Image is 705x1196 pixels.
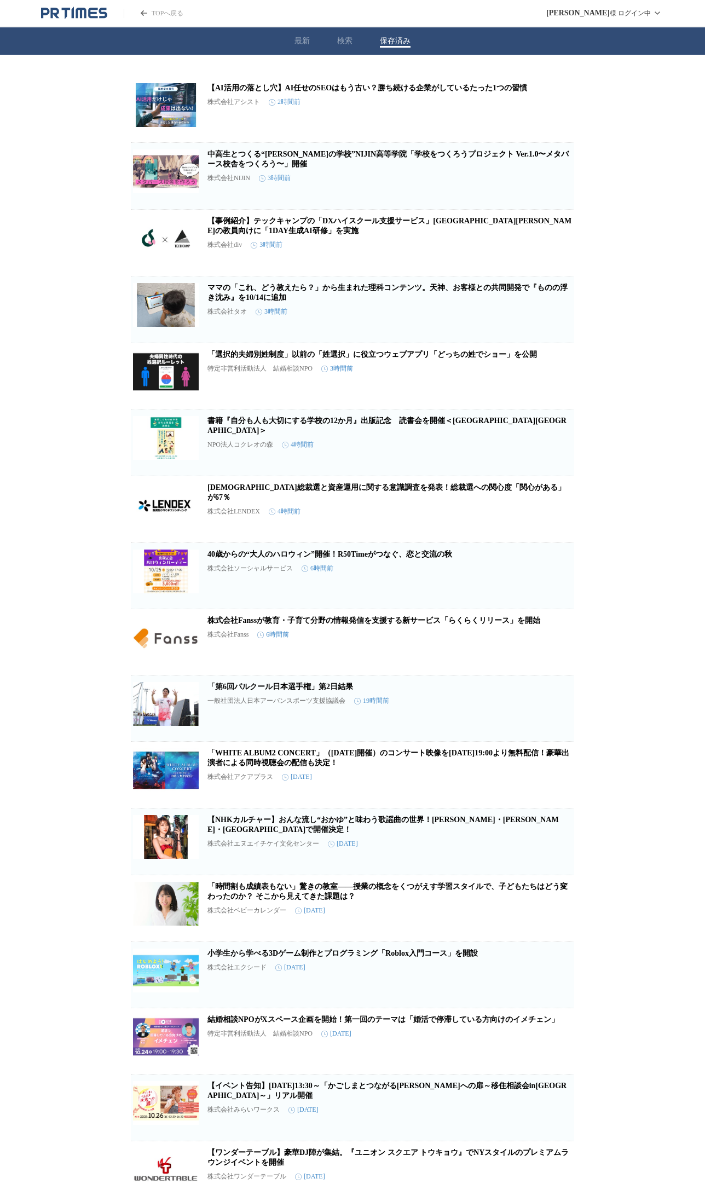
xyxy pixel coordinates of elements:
time: 6時間前 [257,630,289,639]
img: 結婚相談NPOがXスペース企画を開始！第一回のテーマは「婚活で停滞している方向けのイメチェン」 [133,1015,199,1059]
time: [DATE] [295,1172,325,1181]
a: 「選択的夫婦別姓制度」以前の「姓選択」に役立つウェブアプリ「どっちの姓でショー」を公開 [207,350,537,359]
img: 「第6回パルクール日本選手権」第2日結果 [133,682,199,726]
p: 株式会社アシスト [207,97,260,107]
img: 中高生とつくる“未来の学校”NIJIN高等学院「学校をつくろうプロジェクト Ver.1.0〜メタバース校舎をつくろう〜」開催 [133,149,199,193]
time: [DATE] [288,1106,319,1114]
p: 株式会社ソーシャルサービス [207,564,293,573]
a: [DEMOGRAPHIC_DATA]総裁選と資産運用に関する意識調査を発表！総裁選への関心度「関心がある」が67％ [207,483,565,501]
a: 中高生とつくる“[PERSON_NAME]の学校”NIJIN高等学院「学校をつくろうプロジェクト Ver.1.0〜メタバース校舎をつくろう〜」開催 [207,150,569,168]
a: 「時間割も成績表もない」驚きの教室――授業の概念をくつがえす学習スタイルで、子どもたちはどう変わったのか？ そこから見えてきた課題は？ [207,882,568,900]
time: 3時間前 [321,364,353,373]
p: 株式会社タオ [207,307,247,316]
p: 株式会社みらいワークス [207,1105,280,1114]
a: 【AI活用の落とし穴】AI任せのSEOはもう古い？勝ち続ける企業がしているたった1つの習慣 [207,84,527,92]
time: [DATE] [275,963,305,972]
p: 株式会社div [207,240,242,250]
p: NPO法人コクレオの森 [207,440,273,449]
a: 40歳からの“大人のハロウィン”開催！R50Timeがつなぐ、恋と交流の秋 [207,550,452,558]
p: 株式会社Fanss [207,630,249,639]
p: 株式会社NIJIN [207,174,250,183]
img: 【NHKカルチャー】おんな流し“おかゆ”と味わう歌謡曲の世界！青山・千葉・柏で開催決定！ [133,815,199,859]
time: [DATE] [295,906,325,915]
time: [DATE] [328,840,358,848]
a: 【事例紹介】テックキャンプの「DXハイスクール支援サービス」[GEOGRAPHIC_DATA][PERSON_NAME]の教員向けに「1DAY生成AI研修」を実施 [207,217,571,235]
p: 一般社団法人日本アーバンスポーツ支援協議会 [207,696,345,706]
p: 株式会社エヌエイチケイ文化センター [207,839,319,848]
time: 2時間前 [269,97,301,107]
p: 特定非営利活動法人 結婚相談NPO [207,364,313,373]
a: ママの「これ、どう教えたら？」から生まれた理科コンテンツ。天神、お客様との共同開発で『ものの浮き沈み』を10/14に追加 [207,284,568,302]
img: 小学生から学べる3Dゲーム制作とプログラミング「Roblox入門コース」を開設 [133,949,199,992]
time: [DATE] [321,1030,351,1038]
time: 19時間前 [354,696,389,706]
a: 小学生から学べる3Dゲーム制作とプログラミング「Roblox入門コース」を開設 [207,949,478,957]
a: 結婚相談NPOがXスペース企画を開始！第一回のテーマは「婚活で停滞している方向けのイメチェン」 [207,1015,559,1024]
img: 40歳からの“大人のハロウィン”開催！R50Timeがつなぐ、恋と交流の秋 [133,550,199,593]
img: 【イベント告知】10月26日（日）13:30～「かごしまとつながる未来への扉～移住相談会in大阪～」リアル開催 [133,1081,199,1125]
img: 書籍『自分も人も大切にする学校の12か月』出版記念 読書会を開催＜大阪府箕面市＞ [133,416,199,460]
time: [DATE] [282,773,312,781]
time: 3時間前 [259,174,291,183]
p: 株式会社エクシード [207,963,267,972]
a: 書籍『自分も人も大切にする学校の12か月』出版記念 読書会を開催＜[GEOGRAPHIC_DATA][GEOGRAPHIC_DATA]＞ [207,417,567,435]
p: 株式会社アクアプラス [207,772,273,782]
a: 株式会社Fanssが教育・子育て分野の情報発信を支援する新サービス「らくらくリリース」を開始 [207,616,540,625]
a: 「WHITE ALBUM2 CONCERT」（[DATE]開催）のコンサート映像を[DATE]19:00より無料配信！豪華出演者による同時視聴会の配信も決定！ [207,749,569,767]
time: 4時間前 [282,440,314,449]
img: 【AI活用の落とし穴】AI任せのSEOはもう古い？勝ち続ける企業がしているたった1つの習慣 [133,83,199,127]
a: 【ワンダーテーブル】豪華DJ陣が集結。『ユニオン スクエア トウキョウ』でNYスタイルのプレミアムラウンジイベントを開催 [207,1148,569,1166]
p: 株式会社ワンダーテーブル [207,1172,286,1181]
a: PR TIMESのトップページはこちら [124,9,183,18]
img: 「選択的夫婦別姓制度」以前の「姓選択」に役立つウェブアプリ「どっちの姓でショー」を公開 [133,350,199,394]
time: 4時間前 [269,507,301,516]
button: 最新 [294,36,310,46]
a: PR TIMESのトップページはこちら [41,7,107,20]
img: 【事例紹介】テックキャンプの「DXハイスクール支援サービス」東京都立大田桜台高等学校の教員向けに「1DAY生成AI研修」を実施 [133,216,199,260]
button: 検索 [337,36,352,46]
p: 株式会社ベビーカレンダー [207,906,286,915]
a: 「第6回パルクール日本選手権」第2日結果 [207,683,353,691]
time: 6時間前 [302,564,333,573]
img: 自民党総裁選と資産運用に関する意識調査を発表！総裁選への関心度「関心がある」が67％ [133,483,199,527]
a: 【イベント告知】[DATE]13:30～「かごしまとつながる[PERSON_NAME]への扉～移住相談会in[GEOGRAPHIC_DATA]～」リアル開催 [207,1082,567,1100]
img: 株式会社Fanssが教育・子育て分野の情報発信を支援する新サービス「らくらくリリース」を開始 [133,616,199,660]
p: 特定非営利活動法人 結婚相談NPO [207,1029,313,1038]
img: 「WHITE ALBUM2 CONCERT」（2013年11月24日開催）のコンサート映像を2025年10月19日（日）19:00より無料配信！豪華出演者による同時視聴会の配信も決定！ [133,748,199,792]
img: 【ワンダーテーブル】豪華DJ陣が集結。『ユニオン スクエア トウキョウ』でNYスタイルのプレミアムラウンジイベントを開催 [133,1148,199,1192]
img: ママの「これ、どう教えたら？」から生まれた理科コンテンツ。天神、お客様との共同開発で『ものの浮き沈み』を10/14に追加 [133,283,199,327]
img: 「時間割も成績表もない」驚きの教室――授業の概念をくつがえす学習スタイルで、子どもたちはどう変わったのか？ そこから見えてきた課題は？ [133,882,199,926]
time: 3時間前 [251,240,282,250]
span: [PERSON_NAME] [546,9,610,18]
time: 3時間前 [256,307,287,316]
p: 株式会社LENDEX [207,507,260,516]
a: 【NHKカルチャー】おんな流し“おかゆ”と味わう歌謡曲の世界！[PERSON_NAME]・[PERSON_NAME]・[GEOGRAPHIC_DATA]で開催決定！ [207,816,559,834]
button: 保存済み [380,36,411,46]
